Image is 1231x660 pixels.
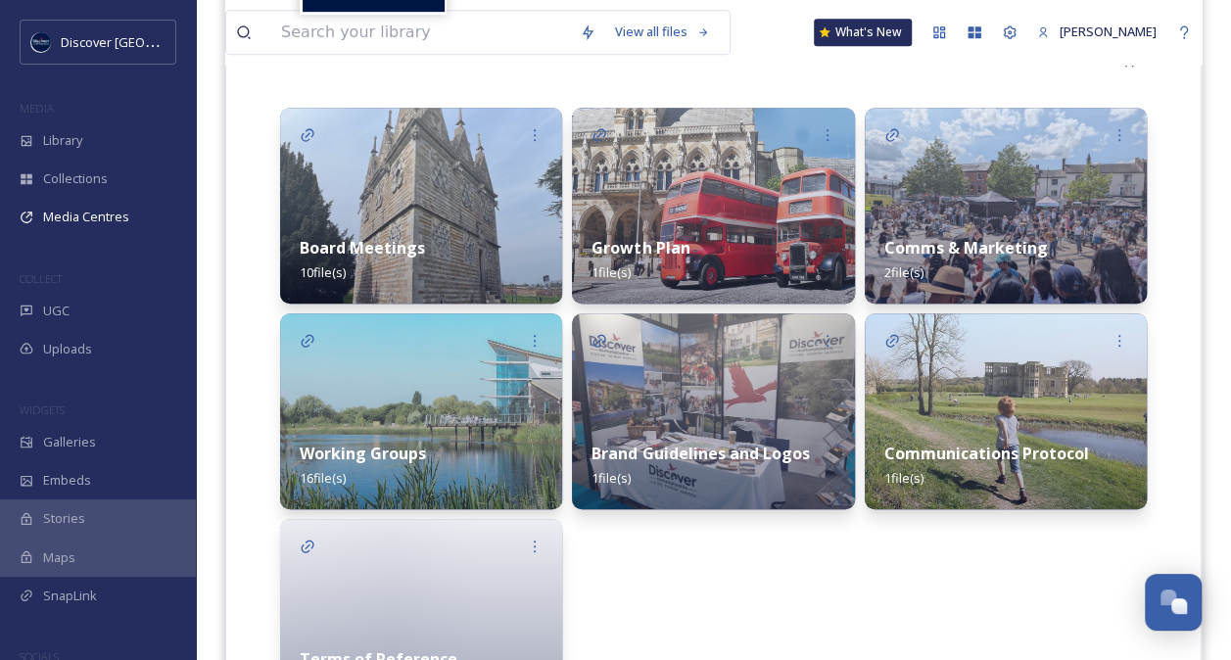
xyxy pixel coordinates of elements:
span: Galleries [43,433,96,451]
button: Open Chat [1145,574,1202,631]
span: UGC [43,302,70,320]
span: Embeds [43,471,91,490]
input: Search your library [271,11,570,54]
span: 2 file(s) [884,263,923,281]
strong: Brand Guidelines and Logos [592,443,809,464]
span: SnapLink [43,587,97,605]
span: Library [43,131,82,150]
span: Discover [GEOGRAPHIC_DATA] [61,32,239,51]
span: MEDIA [20,101,54,116]
span: 10 file(s) [300,263,346,281]
strong: Growth Plan [592,237,689,259]
span: Uploads [43,340,92,358]
img: 0c84a837-7e82-45db-8c4d-a7cc46ec2f26.jpg [865,313,1147,509]
span: Media Centres [43,208,129,226]
span: Stories [43,509,85,528]
img: 71c7b32b-ac08-45bd-82d9-046af5700af1.jpg [572,313,854,509]
span: Collections [43,169,108,188]
span: [PERSON_NAME] [1060,23,1157,40]
a: View all files [605,13,720,51]
span: COLLECT [20,271,62,286]
img: ed4df81f-8162-44f3-84ed-da90e9d03d77.jpg [572,108,854,304]
img: 5e704d69-6593-43ce-b5d6-cc1eb7eb219d.jpg [280,313,562,509]
strong: Working Groups [300,443,426,464]
img: 4f441ff7-a847-461b-aaa5-c19687a46818.jpg [865,108,1147,304]
strong: Communications Protocol [884,443,1089,464]
a: What's New [814,19,912,46]
span: 1 file(s) [884,469,923,487]
span: WIDGETS [20,402,65,417]
img: 5bb6497d-ede2-4272-a435-6cca0481cbbd.jpg [280,108,562,304]
img: Untitled%20design%20%282%29.png [31,32,51,52]
span: 1 file(s) [592,263,631,281]
a: [PERSON_NAME] [1027,13,1166,51]
strong: Comms & Marketing [884,237,1048,259]
span: 16 file(s) [300,469,346,487]
span: 1 file(s) [592,469,631,487]
strong: Board Meetings [300,237,425,259]
span: Maps [43,548,75,567]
